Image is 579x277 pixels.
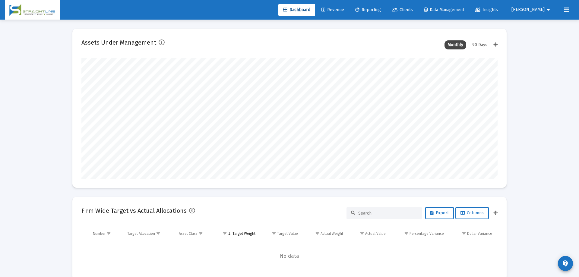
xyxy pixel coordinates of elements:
td: Column Number [89,226,123,241]
span: No data [81,253,498,260]
div: Percentage Variance [410,231,444,236]
div: Target Value [277,231,298,236]
div: Target Allocation [127,231,155,236]
td: Column Percentage Variance [390,226,448,241]
span: Dashboard [283,7,310,12]
div: Asset Class [179,231,198,236]
h2: Firm Wide Target vs Actual Allocations [81,206,187,216]
span: Show filter options for column 'Target Weight' [223,231,227,236]
span: Reporting [355,7,381,12]
td: Column Asset Class [175,226,215,241]
h2: Assets Under Management [81,38,156,47]
a: Revenue [317,4,349,16]
button: Columns [455,207,489,219]
div: Target Weight [233,231,255,236]
button: [PERSON_NAME] [504,4,559,16]
input: Search [358,211,417,216]
span: Show filter options for column 'Actual Weight' [315,231,320,236]
a: Clients [387,4,418,16]
td: Column Target Allocation [123,226,175,241]
div: Dollar Variance [467,231,492,236]
div: 90 Days [469,40,490,49]
button: Export [425,207,454,219]
div: Number [93,231,106,236]
img: Dashboard [9,4,55,16]
td: Column Actual Weight [302,226,347,241]
span: Show filter options for column 'Target Allocation' [156,231,160,236]
span: Insights [475,7,498,12]
mat-icon: arrow_drop_down [545,4,552,16]
td: Column Actual Value [347,226,390,241]
div: Actual Weight [321,231,343,236]
div: Monthly [445,40,466,49]
mat-icon: contact_support [562,260,569,267]
span: Show filter options for column 'Number' [106,231,111,236]
a: Dashboard [278,4,315,16]
span: Show filter options for column 'Target Value' [272,231,276,236]
span: Clients [392,7,413,12]
span: Show filter options for column 'Dollar Variance' [462,231,466,236]
span: Show filter options for column 'Percentage Variance' [404,231,409,236]
span: Columns [460,210,484,216]
td: Column Dollar Variance [448,226,498,241]
span: Data Management [424,7,464,12]
a: Reporting [350,4,386,16]
div: Actual Value [365,231,386,236]
span: [PERSON_NAME] [511,7,545,12]
td: Column Target Value [260,226,302,241]
span: Export [430,210,449,216]
a: Data Management [419,4,469,16]
span: Show filter options for column 'Actual Value' [360,231,364,236]
div: Data grid [81,226,498,271]
span: Show filter options for column 'Asset Class' [198,231,203,236]
a: Insights [470,4,503,16]
td: Column Target Weight [214,226,260,241]
span: Revenue [321,7,344,12]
